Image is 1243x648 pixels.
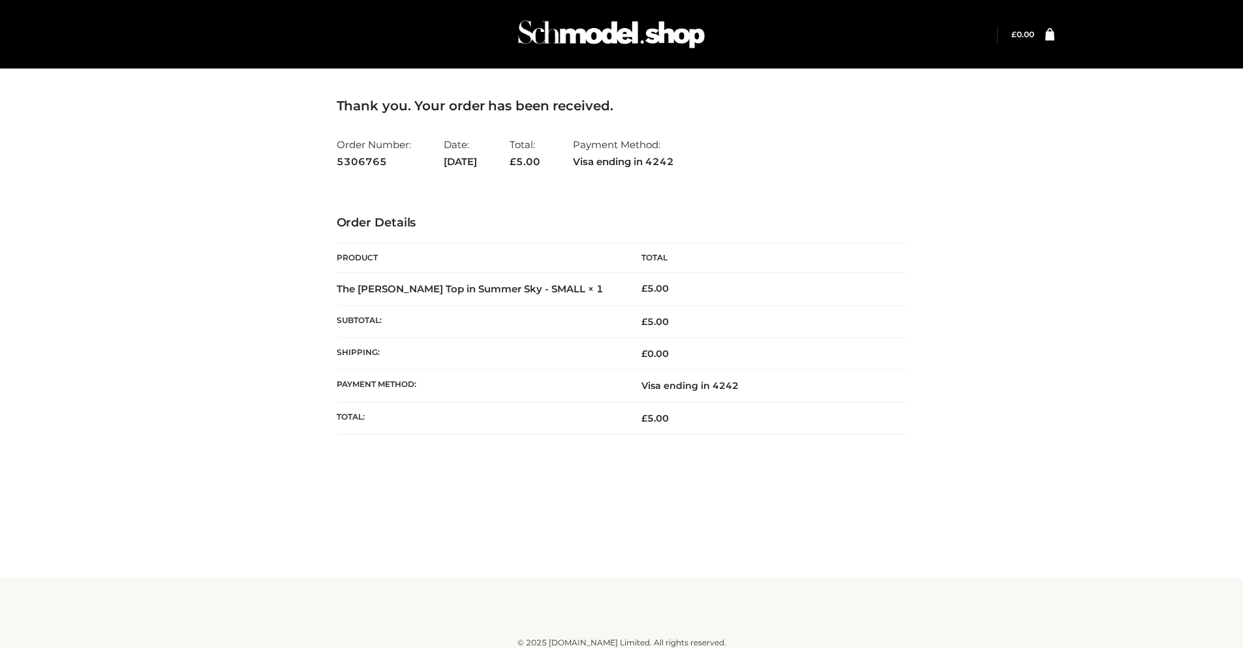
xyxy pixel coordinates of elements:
[337,133,411,173] li: Order Number:
[1011,29,1034,39] a: £0.00
[337,283,585,295] a: The [PERSON_NAME] Top in Summer Sky - SMALL
[641,348,669,360] bdi: 0.00
[641,283,669,294] bdi: 5.00
[573,133,674,173] li: Payment Method:
[337,98,907,114] h3: Thank you. Your order has been received.
[337,338,622,370] th: Shipping:
[1011,29,1034,39] bdi: 0.00
[510,155,540,168] span: 5.00
[444,133,477,173] li: Date:
[337,216,907,230] h3: Order Details
[622,370,907,402] td: Visa ending in 4242
[641,316,669,328] span: 5.00
[641,283,647,294] span: £
[337,243,622,273] th: Product
[622,243,907,273] th: Total
[337,305,622,337] th: Subtotal:
[337,370,622,402] th: Payment method:
[588,283,604,295] strong: × 1
[510,133,540,173] li: Total:
[573,153,674,170] strong: Visa ending in 4242
[641,412,669,424] span: 5.00
[514,8,709,60] img: Schmodel Admin 964
[444,153,477,170] strong: [DATE]
[510,155,516,168] span: £
[641,316,647,328] span: £
[641,412,647,424] span: £
[1011,29,1017,39] span: £
[641,348,647,360] span: £
[337,153,411,170] strong: 5306765
[337,402,622,434] th: Total:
